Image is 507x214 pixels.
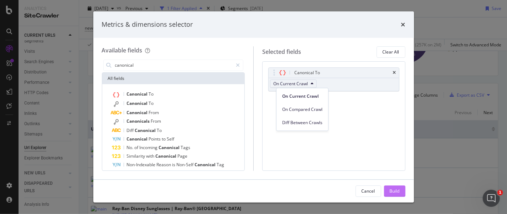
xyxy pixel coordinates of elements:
span: Diff [127,127,135,133]
span: Non-Self [177,162,195,168]
span: Non-Indexable [127,162,157,168]
span: Canonical [127,109,149,116]
span: To [157,127,162,133]
div: Cancel [362,188,375,194]
button: Cancel [356,185,381,197]
div: times [393,71,396,75]
span: From [149,109,159,116]
span: Page [178,153,188,159]
button: Build [384,185,405,197]
span: Tags [181,144,191,151]
span: Canonical [135,127,157,133]
span: with [146,153,156,159]
input: Search by field name [114,60,233,71]
span: To [149,91,154,97]
div: All fields [102,73,245,84]
span: To [149,100,154,106]
span: 1 [497,190,503,195]
span: to [162,136,167,142]
span: Self [167,136,175,142]
span: On Current Crawl [273,81,308,87]
span: of [135,144,140,151]
div: Available fields [102,46,143,54]
span: Incoming [140,144,159,151]
div: Metrics & dimensions selector [102,20,193,29]
div: times [401,20,405,29]
button: On Current Crawl [270,80,317,88]
div: modal [93,11,414,203]
span: On Compared Crawl [282,106,322,113]
span: Canonical [127,100,149,106]
span: From [151,118,161,124]
div: Clear All [383,49,399,55]
span: Similarity [127,153,146,159]
span: Canonical [159,144,181,151]
div: Selected fields [262,48,301,56]
span: Canonical [195,162,217,168]
span: Canonicals [127,118,151,124]
div: Canonical To [294,69,320,76]
span: On Current Crawl [282,93,322,100]
span: Points [149,136,162,142]
div: Build [390,188,400,194]
span: Diff Between Crawls [282,119,322,126]
span: Canonical [156,153,178,159]
iframe: Intercom live chat [483,190,500,207]
span: No. [127,144,135,151]
span: Reason [157,162,172,168]
button: Clear All [377,46,405,58]
span: Tag [217,162,224,168]
span: Canonical [127,91,149,97]
div: Canonical TotimesOn Current Crawl [268,67,399,91]
span: is [172,162,177,168]
span: Canonical [127,136,149,142]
